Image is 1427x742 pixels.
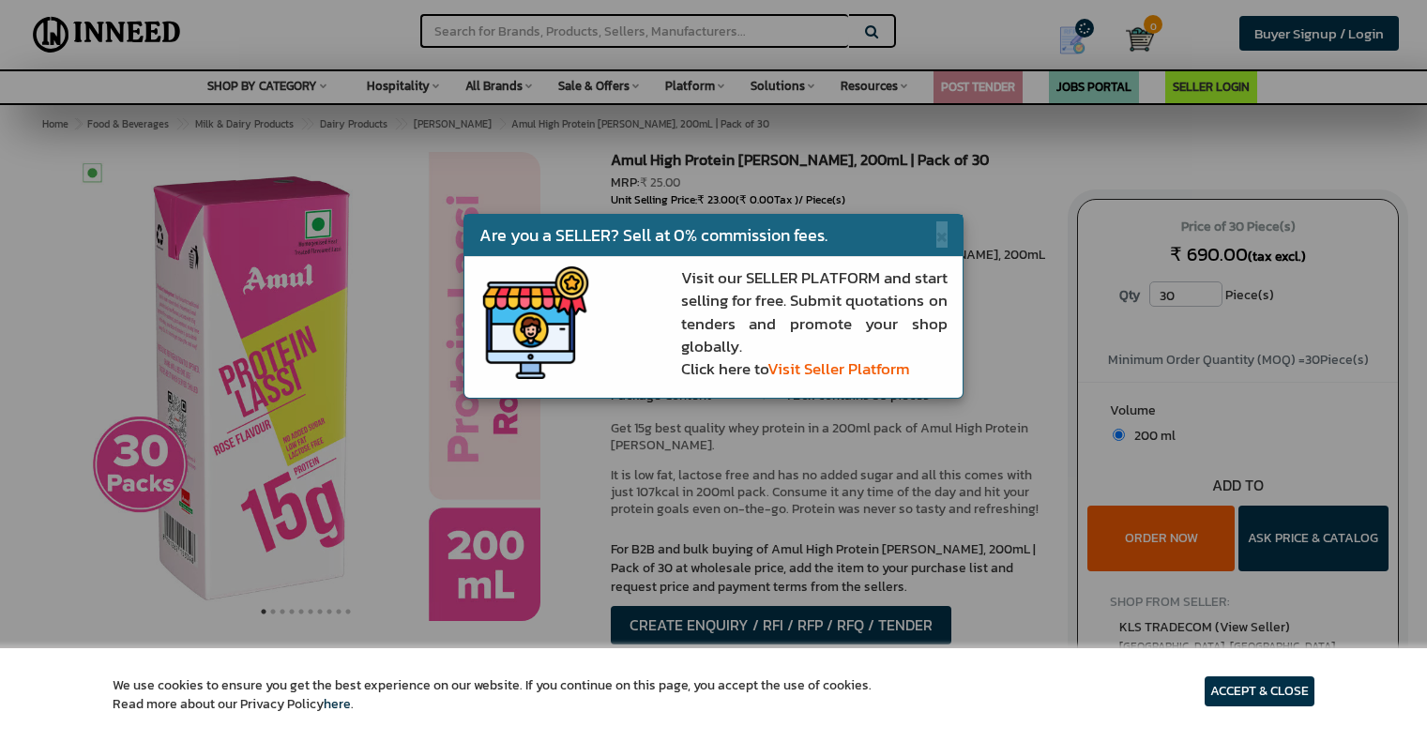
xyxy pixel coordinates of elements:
a: here [324,694,351,714]
article: We use cookies to ensure you get the best experience on our website. If you continue on this page... [113,676,872,714]
img: inneed-seller-icon.png [479,266,592,379]
p: Visit our SELLER PLATFORM and start selling for free. Submit quotations on tenders and promote yo... [681,266,948,380]
span: × [936,221,948,248]
h4: Are you a SELLER? Sell at 0% commission fees. [479,226,947,245]
a: Visit Seller Platform [767,356,910,381]
article: ACCEPT & CLOSE [1205,676,1314,706]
